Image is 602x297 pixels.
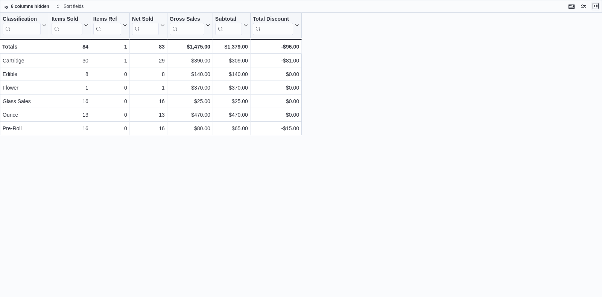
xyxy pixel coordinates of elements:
div: 8 [52,70,88,79]
div: Items Sold [52,16,82,35]
div: Items Ref [93,16,121,35]
div: Glass Sales [3,97,47,106]
div: 1 [132,83,165,92]
div: Total Discount [253,16,293,35]
button: Keyboard shortcuts [567,2,576,11]
div: 13 [52,110,88,119]
div: 29 [132,56,165,65]
button: Subtotal [215,16,248,35]
div: $140.00 [215,70,248,79]
div: $80.00 [170,124,210,133]
div: $0.00 [253,70,299,79]
div: 8 [132,70,165,79]
div: Gross Sales [170,16,204,23]
div: Items Ref [93,16,121,23]
div: Flower [3,83,47,92]
div: Edible [3,70,47,79]
button: 6 columns hidden [0,2,52,11]
div: 16 [132,124,165,133]
div: Ounce [3,110,47,119]
div: $0.00 [253,97,299,106]
button: Net Sold [132,16,165,35]
div: $1,475.00 [170,42,210,51]
div: 1 [93,56,127,65]
div: 0 [93,110,127,119]
button: Total Discount [253,16,299,35]
div: 0 [93,124,127,133]
div: Net Sold [132,16,159,23]
div: Total Discount [253,16,293,23]
div: 1 [93,42,127,51]
div: 0 [93,83,127,92]
div: 1 [52,83,88,92]
div: Cartridge [3,56,47,65]
div: 13 [132,110,165,119]
div: Subtotal [215,16,242,35]
div: 16 [132,97,165,106]
button: Items Sold [52,16,88,35]
div: $390.00 [170,56,210,65]
div: 0 [93,97,127,106]
div: 84 [52,42,88,51]
div: $370.00 [215,83,248,92]
div: Net Sold [132,16,159,35]
button: Exit fullscreen [591,2,600,11]
div: $0.00 [253,83,299,92]
div: $370.00 [170,83,210,92]
div: Pre-Roll [3,124,47,133]
div: $470.00 [215,110,248,119]
div: $470.00 [170,110,210,119]
div: Classification [3,16,41,23]
div: $309.00 [215,56,248,65]
div: Items Sold [52,16,82,23]
span: 6 columns hidden [11,3,49,9]
div: -$81.00 [253,56,299,65]
div: -$96.00 [253,42,299,51]
div: $25.00 [170,97,210,106]
div: $1,379.00 [215,42,248,51]
div: Classification [3,16,41,35]
div: Gross Sales [170,16,204,35]
button: Items Ref [93,16,127,35]
div: Subtotal [215,16,242,23]
div: $65.00 [215,124,248,133]
button: Gross Sales [170,16,210,35]
div: 16 [52,97,88,106]
div: $25.00 [215,97,248,106]
div: 16 [52,124,88,133]
div: -$15.00 [253,124,299,133]
button: Display options [579,2,588,11]
div: 0 [93,70,127,79]
button: Sort fields [53,2,87,11]
div: Totals [2,42,47,51]
div: $140.00 [170,70,210,79]
div: $0.00 [253,110,299,119]
span: Sort fields [64,3,84,9]
button: Classification [3,16,47,35]
div: 83 [132,42,165,51]
div: 30 [52,56,88,65]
